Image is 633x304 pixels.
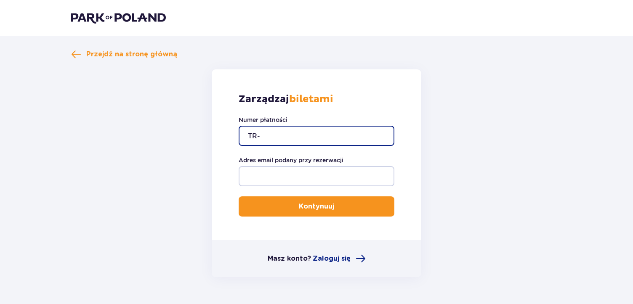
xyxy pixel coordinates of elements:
p: Masz konto? [268,254,311,263]
button: Kontynuuj [239,196,394,217]
span: Przejdź na stronę główną [86,50,177,59]
a: Zaloguj się [313,254,366,264]
a: Przejdź na stronę główną [71,49,177,59]
p: Zarządzaj [239,93,333,106]
img: Park of Poland logo [71,12,166,24]
span: Zaloguj się [313,254,351,263]
label: Adres email podany przy rezerwacji [239,156,343,164]
label: Numer płatności [239,116,287,124]
strong: biletami [289,93,333,106]
p: Kontynuuj [299,202,334,211]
